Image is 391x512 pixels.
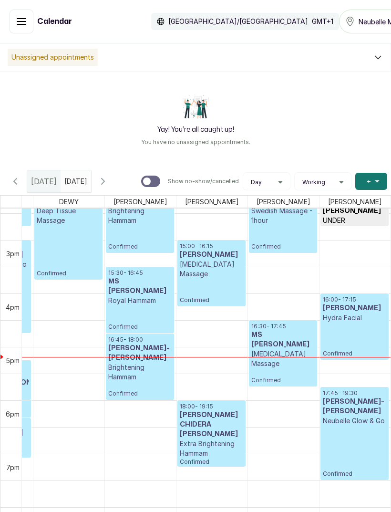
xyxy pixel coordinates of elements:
[37,225,100,277] p: Confirmed
[141,138,250,146] p: You have no unassigned appointments.
[108,296,172,305] p: Royal Hammam
[323,426,387,478] p: Confirmed
[108,344,172,363] h3: [PERSON_NAME]-[PERSON_NAME]
[326,196,384,208] span: [PERSON_NAME]
[108,336,172,344] p: 16:45 - 18:00
[251,206,315,225] p: Swedish Massage - 1hour
[251,349,315,368] p: [MEDICAL_DATA] Massage
[168,178,239,185] p: Show no-show/cancelled
[27,170,61,192] div: [DATE]
[108,269,172,277] p: 15:30 - 16:45
[251,323,315,330] p: 16:30 - 17:45
[180,439,243,458] p: Extra Brightening Hammam
[4,249,21,259] div: 3pm
[180,403,243,410] p: 18:00 - 19:15
[4,302,21,312] div: 4pm
[251,178,262,186] span: Day
[31,176,57,187] span: [DATE]
[323,397,387,416] h3: [PERSON_NAME]-[PERSON_NAME]
[180,242,243,250] p: 15:00 - 16:15
[37,206,100,225] p: Deep Tissue Massage
[323,216,387,235] p: UNDER [PERSON_NAME]
[323,389,387,397] p: 17:45 - 19:30
[108,382,172,397] p: Confirmed
[4,462,21,472] div: 7pm
[108,305,172,331] p: Confirmed
[323,323,387,357] p: Confirmed
[168,17,308,26] p: [GEOGRAPHIC_DATA]/[GEOGRAPHIC_DATA]
[157,125,234,135] h2: Yay! You’re all caught up!
[4,409,21,419] div: 6pm
[251,330,315,349] h3: MS [PERSON_NAME]
[4,355,21,366] div: 5pm
[57,196,81,208] span: DEWY
[112,196,169,208] span: [PERSON_NAME]
[108,363,172,382] p: Brightening Hammam
[180,250,243,260] h3: [PERSON_NAME]
[37,16,72,27] h1: Calendar
[108,277,172,296] h3: MS [PERSON_NAME]
[323,416,387,426] p: Neubelle Glow & Go
[367,177,371,186] span: +
[251,225,315,251] p: Confirmed
[312,17,333,26] p: GMT+1
[108,225,172,251] p: Confirmed
[323,296,387,303] p: 16:00 - 17:15
[108,206,172,225] p: Brightening Hammam
[302,178,325,186] span: Working
[298,178,347,186] button: Working
[180,458,243,466] p: Confirmed
[251,368,315,384] p: Confirmed
[255,196,312,208] span: [PERSON_NAME]
[183,196,241,208] span: [PERSON_NAME]
[355,173,387,190] button: +
[180,279,243,304] p: Confirmed
[247,178,286,186] button: Day
[8,49,98,66] p: Unassigned appointments
[323,303,387,313] h3: [PERSON_NAME]
[180,260,243,279] p: [MEDICAL_DATA] Massage
[323,313,387,323] p: Hydra Facial
[180,410,243,439] h3: [PERSON_NAME] CHIDERA [PERSON_NAME]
